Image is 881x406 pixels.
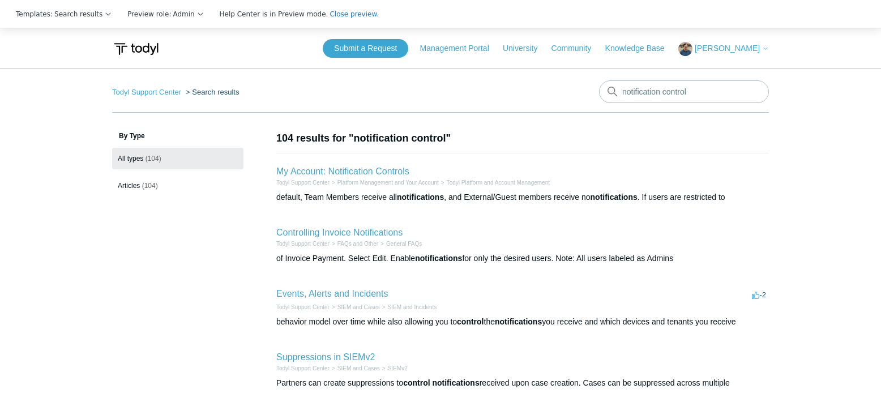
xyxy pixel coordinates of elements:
li: Todyl Support Center [276,240,330,248]
div: default, Team Members receive all , and External/Guest members receive no . If users are restrict... [276,191,769,203]
button: [PERSON_NAME] [678,42,769,56]
a: Todyl Support Center [276,180,330,186]
em: notifications [591,193,638,202]
li: Todyl Support Center [276,364,330,373]
a: Platform Management and Your Account [337,180,439,186]
div: behavior model over time while also allowing you to the you receive and which devices and tenants... [276,316,769,328]
li: SIEM and Incidents [380,303,437,311]
a: University [503,42,549,54]
a: SIEM and Cases [337,304,380,310]
a: Community [551,42,603,54]
span: Articles [118,182,140,190]
em: notifications [432,378,479,387]
em: notifications [415,254,462,263]
li: SIEM and Cases [330,303,380,311]
a: Controlling Invoice Notifications [276,228,403,237]
span: (104) [142,182,158,190]
span: Preview role: [127,9,171,19]
li: SIEMv2 [380,364,408,373]
li: General FAQs [378,240,422,248]
a: Todyl Support Center [112,88,181,96]
a: General FAQs [386,241,422,247]
h3: By Type [112,131,243,141]
input: Search [599,80,769,103]
em: notifications [495,317,542,326]
li: Search results [183,88,240,96]
h1: 104 results for "notification control" [276,131,769,146]
li: FAQs and Other [330,240,378,248]
em: control [457,317,484,326]
a: FAQs and Other [337,241,378,247]
span: All types [118,155,143,163]
li: Todyl Support Center [112,88,183,96]
span: Templates: [16,9,53,19]
span: -2 [752,290,766,299]
em: control [403,378,430,387]
a: Todyl Support Center [276,365,330,371]
span: Help Center is in Preview mode. [220,9,328,19]
span: Close preview. [330,10,379,18]
a: Management Portal [420,42,501,54]
li: Todyl Support Center [276,178,330,187]
li: Todyl Platform and Account Management [439,178,550,187]
a: Events, Alerts and Incidents [276,289,388,298]
a: Articles (104) [112,175,243,196]
li: Platform Management and Your Account [330,178,439,187]
a: All types (104) [112,148,243,169]
span: (104) [146,155,161,163]
img: Todyl Support Center Help Center home page [112,39,160,59]
a: Submit a Request [323,39,408,58]
div: Admin [126,9,203,19]
a: Suppressions in SIEMv2 [276,352,375,362]
a: My Account: Notification Controls [276,166,409,176]
a: Todyl Support Center [276,304,330,310]
a: SIEMv2 [388,365,408,371]
span: [PERSON_NAME] [695,44,760,53]
li: SIEM and Cases [330,364,380,373]
a: Knowledge Base [605,42,676,54]
div: Partners can create suppressions to received upon case creation. Cases can be suppressed across m... [276,377,769,389]
div: Search results [14,9,112,19]
a: Todyl Support Center [276,241,330,247]
li: Todyl Support Center [276,303,330,311]
a: SIEM and Incidents [388,304,437,310]
a: Todyl Platform and Account Management [447,180,550,186]
em: notifications [397,193,444,202]
div: of Invoice Payment. Select Edit. Enable for only the desired users. Note: All users labeled as Ad... [276,253,769,264]
a: SIEM and Cases [337,365,380,371]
